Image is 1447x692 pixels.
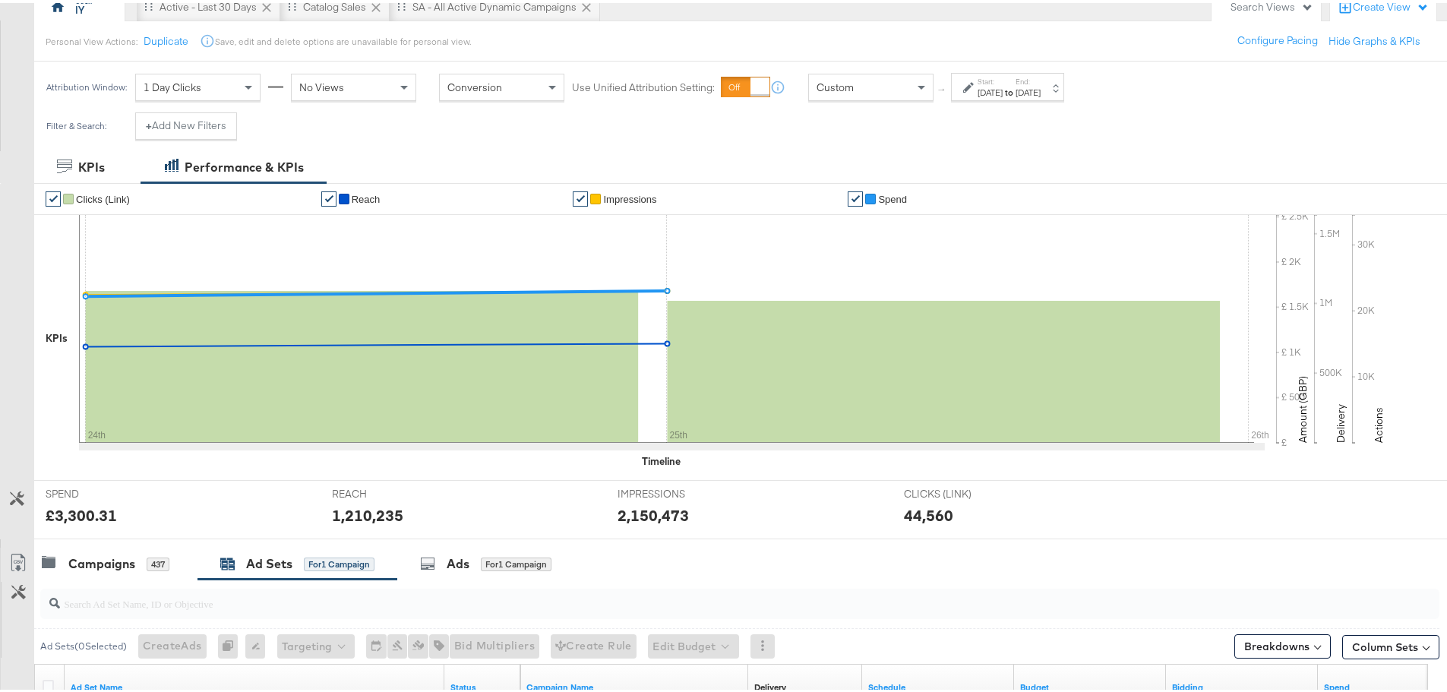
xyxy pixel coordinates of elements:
[78,156,105,173] div: KPIs
[935,84,949,90] span: ↑
[1372,404,1385,440] text: Actions
[481,555,551,568] div: for 1 Campaign
[304,555,374,568] div: for 1 Campaign
[618,484,731,498] span: IMPRESSIONS
[352,191,381,202] span: Reach
[450,678,514,690] a: Shows the current state of your Ad Set.
[904,501,953,523] div: 44,560
[817,77,854,91] span: Custom
[618,501,689,523] div: 2,150,473
[135,109,237,137] button: +Add New Filters
[46,501,117,523] div: £3,300.31
[1003,84,1016,95] strong: to
[71,678,438,690] a: Your Ad Set name.
[246,552,292,570] div: Ad Sets
[572,77,715,92] label: Use Unified Attribution Setting:
[1227,24,1329,52] button: Configure Pacing
[754,678,786,690] a: Reflects the ability of your Ad Set to achieve delivery based on ad states, schedule and budget.
[40,637,127,650] div: Ad Sets ( 0 Selected)
[46,118,107,128] div: Filter & Search:
[1296,373,1310,440] text: Amount (GBP)
[46,33,137,45] div: Personal View Actions:
[46,79,128,90] div: Attribution Window:
[1016,84,1041,96] div: [DATE]
[526,678,742,690] a: Your campaign name.
[1016,74,1041,84] label: End:
[321,188,336,204] a: ✔
[332,484,446,498] span: REACH
[754,678,786,690] div: Delivery
[1334,401,1347,440] text: Delivery
[1342,632,1439,656] button: Column Sets
[144,77,201,91] span: 1 Day Clicks
[878,191,907,202] span: Spend
[147,555,169,568] div: 437
[215,33,471,45] div: Save, edit and delete options are unavailable for personal view.
[1020,678,1160,690] a: Shows the current budget of Ad Set.
[76,191,130,202] span: Clicks (Link)
[868,678,1008,690] a: Shows when your Ad Set is scheduled to deliver.
[642,451,681,466] div: Timeline
[68,552,135,570] div: Campaigns
[1234,631,1331,656] button: Breakdowns
[978,74,1003,84] label: Start:
[447,77,502,91] span: Conversion
[978,84,1003,96] div: [DATE]
[46,484,160,498] span: SPEND
[1329,31,1420,46] button: Hide Graphs & KPIs
[299,77,344,91] span: No Views
[60,580,1311,609] input: Search Ad Set Name, ID or Objective
[332,501,403,523] div: 1,210,235
[146,115,152,130] strong: +
[46,188,61,204] a: ✔
[447,552,469,570] div: Ads
[1172,678,1312,690] a: Shows your bid and optimisation settings for this Ad Set.
[144,31,188,46] button: Duplicate
[185,156,304,173] div: Performance & KPIs
[848,188,863,204] a: ✔
[904,484,1018,498] span: CLICKS (LINK)
[46,328,68,343] div: KPIs
[573,188,588,204] a: ✔
[218,631,245,656] div: 0
[603,191,656,202] span: Impressions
